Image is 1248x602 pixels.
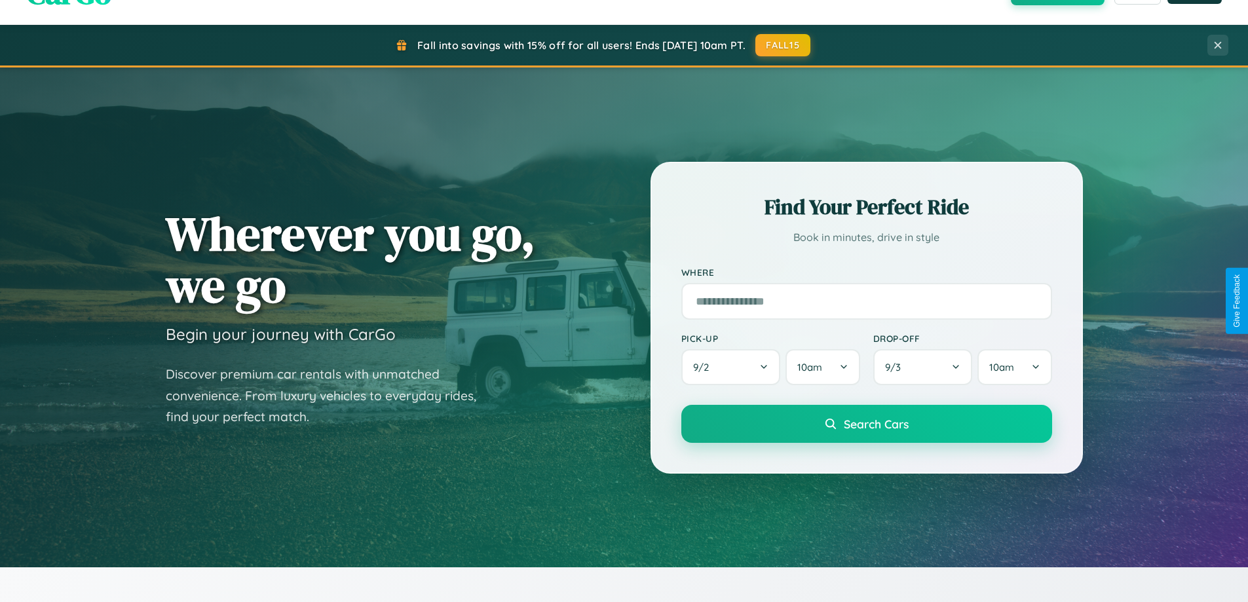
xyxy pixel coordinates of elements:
button: Search Cars [681,405,1052,443]
span: Fall into savings with 15% off for all users! Ends [DATE] 10am PT. [417,39,746,52]
button: FALL15 [755,34,810,56]
span: 10am [989,361,1014,373]
h3: Begin your journey with CarGo [166,324,396,344]
label: Drop-off [873,333,1052,344]
label: Where [681,267,1052,278]
p: Book in minutes, drive in style [681,228,1052,247]
span: 10am [797,361,822,373]
label: Pick-up [681,333,860,344]
button: 9/2 [681,349,781,385]
span: 9 / 2 [693,361,715,373]
div: Give Feedback [1232,274,1241,328]
h2: Find Your Perfect Ride [681,193,1052,221]
button: 9/3 [873,349,973,385]
h1: Wherever you go, we go [166,208,535,311]
p: Discover premium car rentals with unmatched convenience. From luxury vehicles to everyday rides, ... [166,364,493,428]
button: 10am [977,349,1051,385]
span: 9 / 3 [885,361,907,373]
button: 10am [785,349,860,385]
span: Search Cars [844,417,909,431]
